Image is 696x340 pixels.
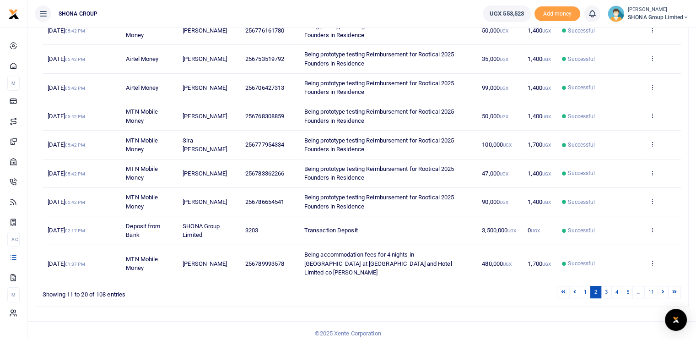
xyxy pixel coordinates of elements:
[48,84,85,91] span: [DATE]
[482,170,508,177] span: 47,000
[183,223,220,239] span: SHONA Group Limited
[48,198,85,205] span: [DATE]
[568,198,595,206] span: Successful
[245,27,284,34] span: 256776161780
[183,113,227,120] span: [PERSON_NAME]
[304,165,454,181] span: Being prototype testing Reimbursement for Rootical 2025 Founders in Residence
[500,28,508,33] small: UGX
[482,260,512,267] span: 480,000
[542,28,551,33] small: UGX
[48,227,85,234] span: [DATE]
[601,286,612,298] a: 3
[245,113,284,120] span: 256768308859
[304,251,452,276] span: Being accommodation fees for 4 nights in [GEOGRAPHIC_DATA] at [GEOGRAPHIC_DATA] and Hotel Limited...
[126,223,160,239] span: Deposit from Bank
[542,200,551,205] small: UGX
[482,227,516,234] span: 3,500,000
[8,9,19,20] img: logo-small
[482,27,508,34] span: 50,000
[500,200,508,205] small: UGX
[482,55,508,62] span: 35,000
[304,194,454,210] span: Being prototype testing Reimbursement for Rootical 2025 Founders in Residence
[245,227,258,234] span: 3203
[644,286,658,298] a: 11
[528,170,551,177] span: 1,400
[542,143,551,148] small: UGX
[542,114,551,119] small: UGX
[507,228,516,233] small: UGX
[628,13,689,22] span: SHONA Group Limited
[542,57,551,62] small: UGX
[8,10,19,17] a: logo-small logo-large logo-large
[568,112,595,121] span: Successful
[126,22,158,38] span: MTN Mobile Money
[568,27,595,35] span: Successful
[528,27,551,34] span: 1,400
[534,10,580,16] a: Add money
[183,137,227,153] span: Sira [PERSON_NAME]
[126,165,158,181] span: MTN Mobile Money
[304,22,454,38] span: Being prototype testing Reimbursement for Rootical 2025 Founders in Residence
[245,55,284,62] span: 256753519792
[304,227,358,234] span: Transaction Deposit
[568,169,595,177] span: Successful
[183,27,227,34] span: [PERSON_NAME]
[183,84,227,91] span: [PERSON_NAME]
[500,57,508,62] small: UGX
[7,232,20,247] li: Ac
[503,143,512,148] small: UGX
[304,108,454,124] span: Being prototype testing Reimbursement for Rootical 2025 Founders in Residence
[665,309,687,331] div: Open Intercom Messenger
[7,76,20,91] li: M
[48,260,85,267] span: [DATE]
[183,260,227,267] span: [PERSON_NAME]
[528,55,551,62] span: 1,400
[580,286,591,298] a: 1
[48,141,85,148] span: [DATE]
[48,27,85,34] span: [DATE]
[43,285,305,299] div: Showing 11 to 20 of 108 entries
[611,286,622,298] a: 4
[482,113,508,120] span: 50,000
[534,6,580,22] li: Toup your wallet
[542,171,551,176] small: UGX
[528,227,540,234] span: 0
[65,143,85,148] small: 05:42 PM
[534,6,580,22] span: Add money
[503,262,512,267] small: UGX
[65,262,85,267] small: 01:37 PM
[126,256,158,272] span: MTN Mobile Money
[304,80,454,96] span: Being prototype testing Reimbursement for Rootical 2025 Founders in Residence
[500,86,508,91] small: UGX
[126,55,158,62] span: Airtel Money
[531,228,540,233] small: UGX
[7,287,20,302] li: M
[500,114,508,119] small: UGX
[528,141,551,148] span: 1,700
[65,200,85,205] small: 05:42 PM
[568,55,595,63] span: Successful
[304,137,454,153] span: Being prototype testing Reimbursement for Rootical 2025 Founders in Residence
[245,260,284,267] span: 256789993578
[568,141,595,149] span: Successful
[490,9,524,18] span: UGX 553,523
[528,113,551,120] span: 1,400
[628,6,689,14] small: [PERSON_NAME]
[245,141,284,148] span: 256777954334
[48,170,85,177] span: [DATE]
[126,108,158,124] span: MTN Mobile Money
[245,170,284,177] span: 256783362266
[126,194,158,210] span: MTN Mobile Money
[542,86,551,91] small: UGX
[590,286,601,298] a: 2
[65,228,85,233] small: 02:17 PM
[55,10,101,18] span: SHONA GROUP
[482,84,508,91] span: 99,000
[183,170,227,177] span: [PERSON_NAME]
[483,5,531,22] a: UGX 553,523
[608,5,689,22] a: profile-user [PERSON_NAME] SHONA Group Limited
[126,84,158,91] span: Airtel Money
[65,86,85,91] small: 05:42 PM
[65,114,85,119] small: 05:42 PM
[245,198,284,205] span: 256786654541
